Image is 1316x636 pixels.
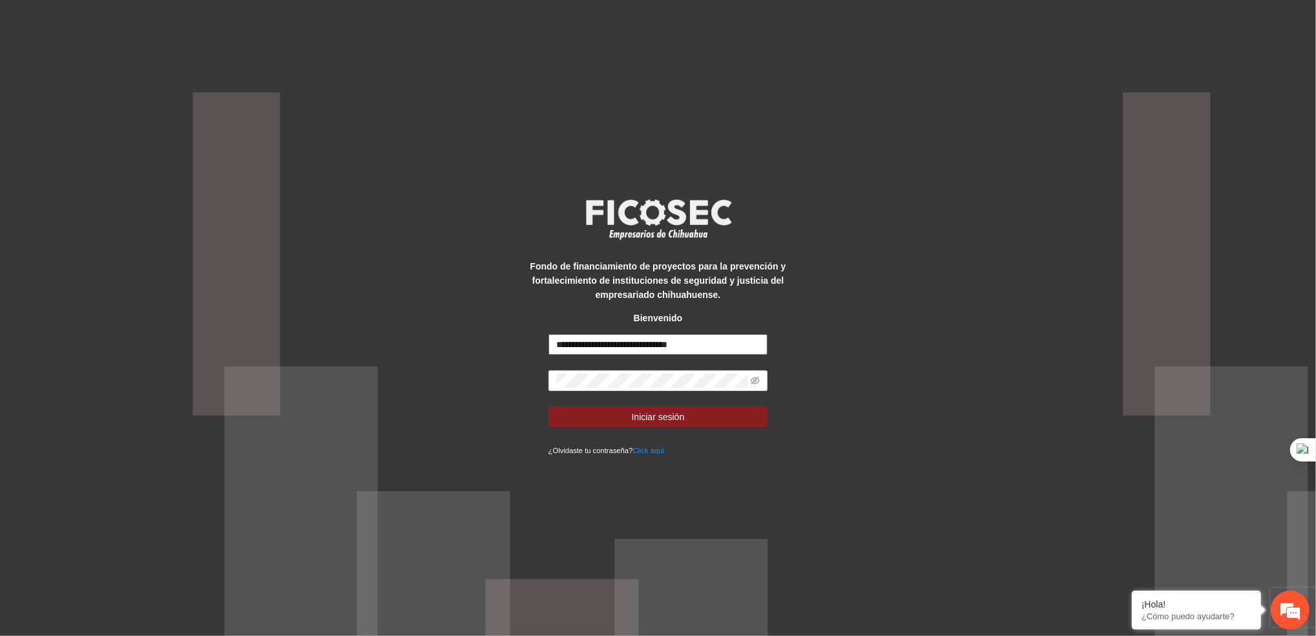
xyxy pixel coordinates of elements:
small: ¿Olvidaste tu contraseña? [548,447,664,454]
span: Iniciar sesión [632,410,685,424]
button: Iniciar sesión [548,407,768,427]
div: ¡Hola! [1142,599,1251,609]
p: ¿Cómo puedo ayudarte? [1142,611,1251,621]
img: logo [578,195,739,243]
strong: Fondo de financiamiento de proyectos para la prevención y fortalecimiento de instituciones de seg... [530,261,786,300]
span: eye-invisible [751,376,760,385]
strong: Bienvenido [634,313,682,323]
a: Click aqui [632,447,664,454]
